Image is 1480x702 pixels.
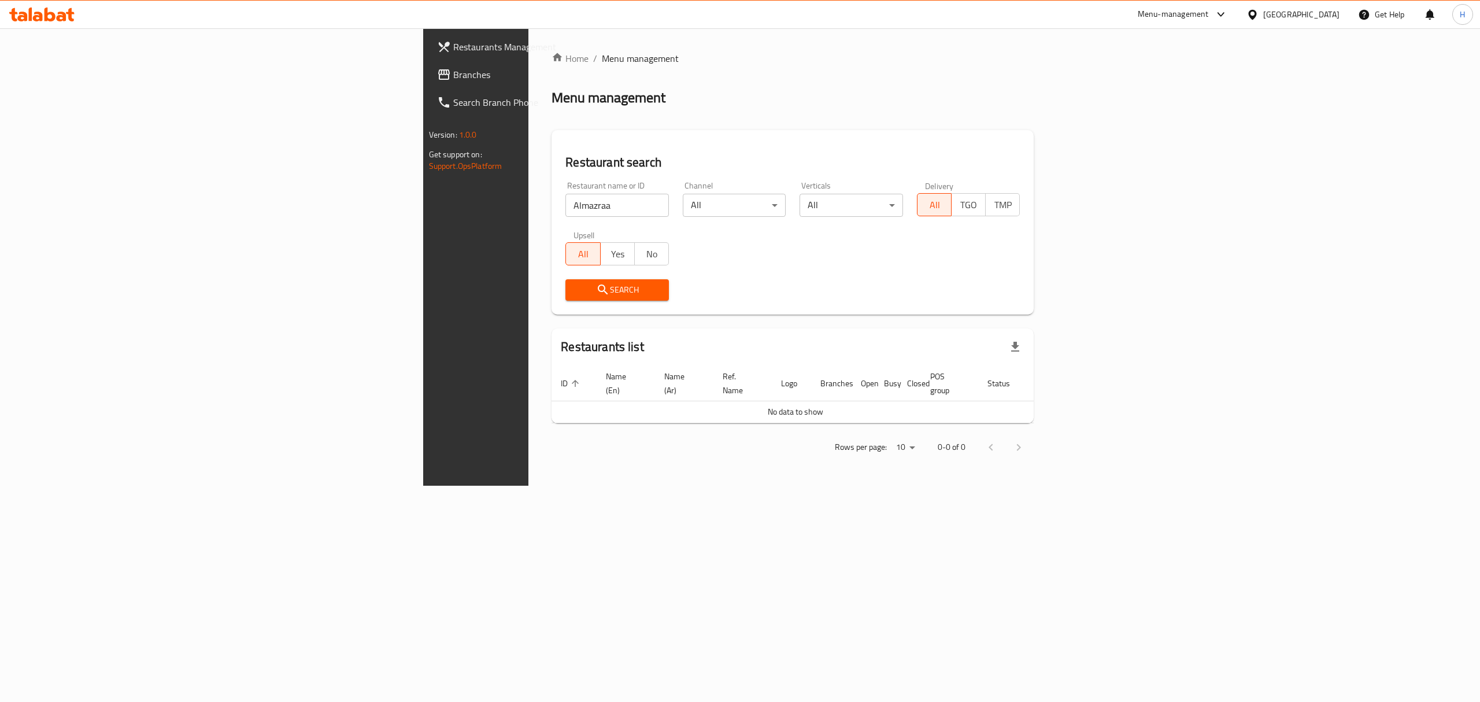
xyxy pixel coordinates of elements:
th: Branches [811,366,852,401]
h2: Restaurant search [565,154,1020,171]
button: All [565,242,600,265]
button: All [917,193,952,216]
span: Status [987,376,1025,390]
a: Search Branch Phone [428,88,671,116]
div: All [683,194,786,217]
span: Restaurants Management [453,40,661,54]
span: Yes [605,246,630,263]
nav: breadcrumb [552,51,1034,65]
button: No [634,242,669,265]
span: H [1460,8,1465,21]
span: All [922,197,947,213]
span: All [571,246,595,263]
span: Name (En) [606,370,641,397]
span: No data to show [768,404,823,419]
span: TGO [956,197,981,213]
label: Upsell [573,231,595,239]
table: enhanced table [552,366,1079,423]
span: TMP [990,197,1015,213]
span: No [639,246,664,263]
th: Busy [875,366,898,401]
th: Logo [772,366,811,401]
button: Yes [600,242,635,265]
div: Rows per page: [891,439,919,456]
span: Name (Ar) [664,370,700,397]
span: Search [575,283,660,297]
label: Delivery [925,182,954,190]
span: Ref. Name [723,370,758,397]
input: Search for restaurant name or ID.. [565,194,669,217]
span: Branches [453,68,661,82]
div: All [800,194,903,217]
span: Search Branch Phone [453,95,661,109]
div: Export file [1001,333,1029,361]
span: ID [561,376,583,390]
span: Get support on: [429,147,482,162]
button: TMP [985,193,1020,216]
span: Version: [429,127,457,142]
h2: Restaurants list [561,338,643,356]
th: Closed [898,366,921,401]
div: [GEOGRAPHIC_DATA] [1263,8,1340,21]
a: Support.OpsPlatform [429,158,502,173]
span: POS group [930,370,964,397]
a: Branches [428,61,671,88]
p: 0-0 of 0 [938,440,965,455]
div: Menu-management [1138,8,1209,21]
th: Open [852,366,875,401]
span: 1.0.0 [459,127,477,142]
button: TGO [951,193,986,216]
a: Restaurants Management [428,33,671,61]
p: Rows per page: [835,440,887,455]
button: Search [565,279,669,301]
